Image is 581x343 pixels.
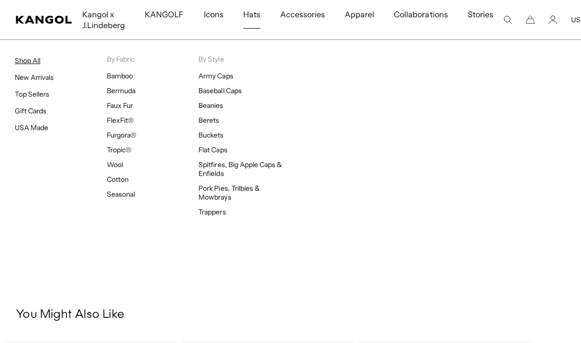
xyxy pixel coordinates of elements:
[198,145,227,154] a: Flat Caps
[198,160,282,178] a: Spitfires, Big Apple Caps & Enfields
[198,86,241,95] a: Baseball Caps
[15,56,40,65] a: Shop All
[107,190,135,199] a: Seasonal
[15,73,54,82] a: New Arrivals
[15,123,48,132] a: USA Made
[198,71,233,80] a: Army Caps
[198,184,260,202] a: Pork Pies, Trilbies & Mowbrays
[526,15,535,24] button: Cart
[16,308,565,322] h3: You Might Also Like
[16,16,72,24] a: Kangol
[107,131,136,139] a: Furgora®
[503,15,512,24] summary: Search here
[107,175,129,184] a: Cotton
[107,71,133,80] a: Bamboo
[107,116,134,125] a: FlexFit®
[15,106,46,115] a: Gift Cards
[107,160,123,169] a: Wool
[107,86,135,95] a: Bermuda
[198,101,223,110] a: Beanies
[198,116,219,125] a: Berets
[549,15,557,24] a: Account
[107,145,131,154] a: Tropic®
[15,90,49,99] a: Top Sellers
[198,207,226,216] a: Trappers
[198,55,290,64] p: By Style
[107,101,133,110] a: Faux Fur
[107,55,199,64] p: By Fabric
[198,131,224,139] a: Buckets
